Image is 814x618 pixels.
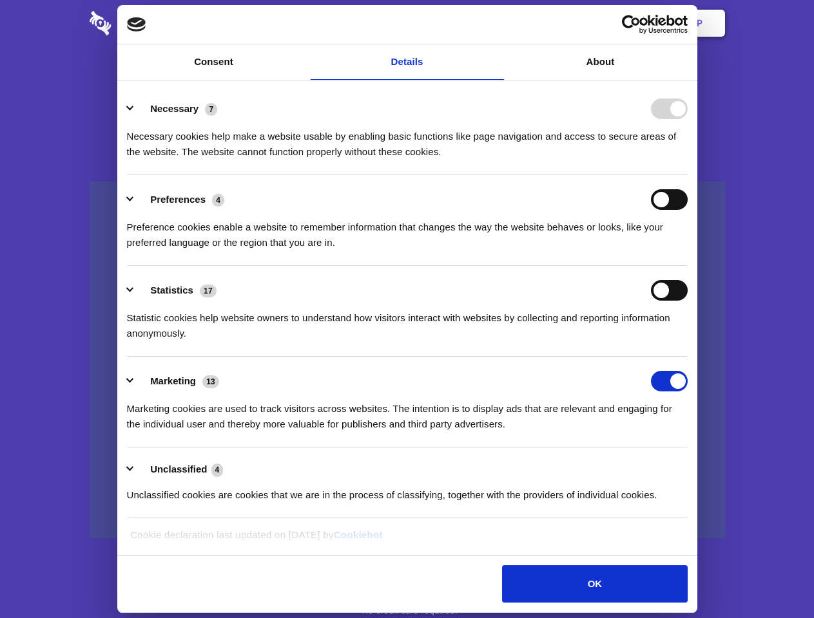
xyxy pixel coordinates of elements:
img: logo [127,17,146,32]
label: Marketing [150,375,196,386]
a: Contact [523,3,582,43]
img: logo-wordmark-white-trans-d4663122ce5f474addd5e946df7df03e33cb6a1c49d2221995e7729f52c070b2.svg [90,11,200,35]
div: Statistic cookies help website owners to understand how visitors interact with websites by collec... [127,301,688,341]
button: OK [502,565,687,603]
div: Marketing cookies are used to track visitors across websites. The intention is to display ads tha... [127,391,688,432]
div: Unclassified cookies are cookies that we are in the process of classifying, together with the pro... [127,478,688,503]
a: Login [585,3,641,43]
h4: Auto-redaction of sensitive data, encrypted data sharing and self-destructing private chats. Shar... [90,117,725,160]
a: Details [311,44,504,80]
a: Pricing [378,3,434,43]
span: 17 [200,285,217,297]
label: Necessary [150,103,199,114]
h1: Eliminate Slack Data Loss. [90,58,725,104]
a: Cookiebot [334,529,383,540]
a: Consent [117,44,311,80]
label: Preferences [150,194,206,205]
span: 4 [211,464,224,476]
button: Marketing (13) [127,371,228,391]
a: Wistia video thumbnail [90,182,725,539]
button: Unclassified (4) [127,462,231,478]
div: Necessary cookies help make a website usable by enabling basic functions like page navigation and... [127,119,688,160]
a: Usercentrics Cookiebot - opens in a new window [575,15,688,34]
button: Necessary (7) [127,98,226,119]
button: Preferences (4) [127,189,233,210]
iframe: Drift Widget Chat Controller [750,554,799,603]
a: About [504,44,697,80]
label: Statistics [150,285,193,295]
span: 7 [205,103,217,116]
span: 4 [212,194,224,207]
div: Cookie declaration last updated on [DATE] by [121,527,693,552]
button: Statistics (17) [127,280,225,301]
span: 13 [202,375,219,388]
div: Preference cookies enable a website to remember information that changes the way the website beha... [127,210,688,250]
